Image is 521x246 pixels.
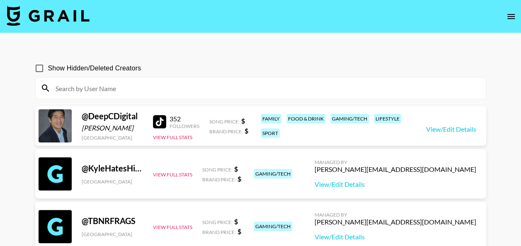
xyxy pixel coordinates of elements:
[82,135,143,141] div: [GEOGRAPHIC_DATA]
[82,216,143,226] div: @ TBNRFRAGS
[245,127,248,135] strong: $
[374,114,401,123] div: lifestyle
[315,212,476,218] div: Managed By
[82,124,143,132] div: [PERSON_NAME]
[170,123,199,129] div: Followers
[286,114,325,123] div: food & drink
[82,231,143,237] div: [GEOGRAPHIC_DATA]
[254,169,292,178] div: gaming/tech
[202,229,236,235] span: Brand Price:
[237,175,241,183] strong: $
[261,114,281,123] div: family
[503,8,519,25] button: open drawer
[209,118,240,125] span: Song Price:
[234,217,238,225] strong: $
[315,218,476,226] div: [PERSON_NAME][EMAIL_ADDRESS][DOMAIN_NAME]
[426,125,476,133] a: View/Edit Details
[241,117,245,125] strong: $
[330,114,369,123] div: gaming/tech
[153,171,192,178] button: View Full Stats
[153,134,192,140] button: View Full Stats
[153,224,192,230] button: View Full Stats
[315,165,476,174] div: [PERSON_NAME][EMAIL_ADDRESS][DOMAIN_NAME]
[315,180,476,188] a: View/Edit Details
[82,178,143,185] div: [GEOGRAPHIC_DATA]
[209,128,243,135] span: Brand Price:
[170,115,199,123] div: 352
[48,63,141,73] span: Show Hidden/Deleted Creators
[234,165,238,173] strong: $
[51,82,481,95] input: Search by User Name
[7,6,90,26] img: Grail Talent
[202,176,236,183] span: Brand Price:
[237,227,241,235] strong: $
[202,166,233,173] span: Song Price:
[202,219,233,225] span: Song Price:
[315,159,476,165] div: Managed By
[261,128,280,138] div: sport
[82,163,143,174] div: @ KyleHatesHiking
[315,233,476,241] a: View/Edit Details
[254,222,292,231] div: gaming/tech
[82,111,143,121] div: @ DeepCDigital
